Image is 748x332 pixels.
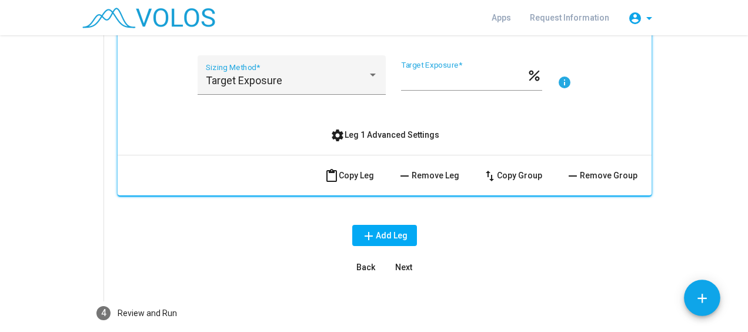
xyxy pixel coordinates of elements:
[482,7,520,28] a: Apps
[388,165,469,186] button: Remove Leg
[356,263,375,272] span: Back
[398,171,459,180] span: Remove Leg
[352,225,417,246] button: Add Leg
[321,124,449,145] button: Leg 1 Advanced Settings
[628,11,642,25] mat-icon: account_circle
[118,307,177,320] div: Review and Run
[347,257,385,278] button: Back
[694,291,710,306] mat-icon: add
[325,171,374,180] span: Copy Leg
[362,231,408,240] span: Add Leg
[362,229,376,243] mat-icon: add
[398,169,412,183] mat-icon: remove
[526,67,542,81] mat-icon: percent
[330,128,345,142] mat-icon: settings
[473,165,552,186] button: Copy Group
[642,11,656,25] mat-icon: arrow_drop_down
[325,169,339,183] mat-icon: content_paste
[556,165,647,186] button: Remove Group
[492,13,511,22] span: Apps
[206,74,282,87] span: Target Exposure
[557,75,572,89] mat-icon: info
[566,169,580,183] mat-icon: remove
[530,13,609,22] span: Request Information
[520,7,619,28] a: Request Information
[483,171,542,180] span: Copy Group
[101,307,106,318] span: 4
[483,169,497,183] mat-icon: swap_vert
[330,130,439,140] span: Leg 1 Advanced Settings
[566,171,637,180] span: Remove Group
[385,257,422,278] button: Next
[684,280,720,316] button: Add icon
[315,165,383,186] button: Copy Leg
[395,263,412,272] span: Next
